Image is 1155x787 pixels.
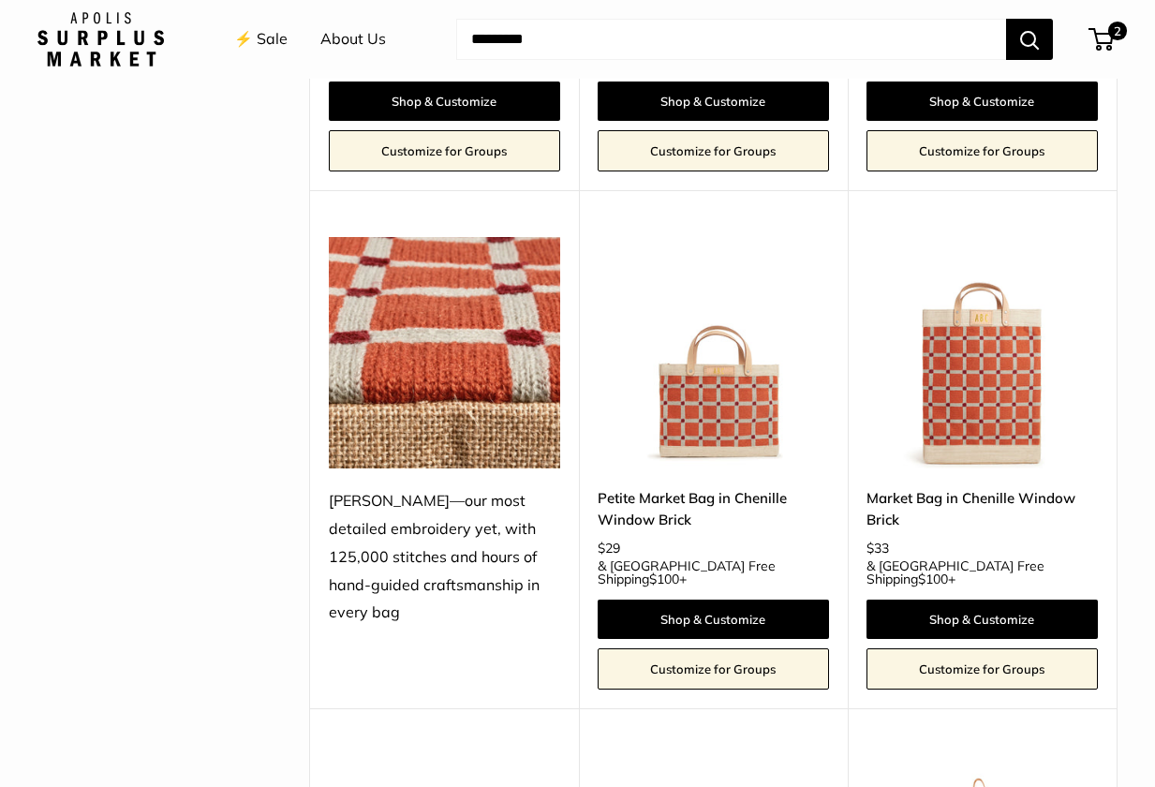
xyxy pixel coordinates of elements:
[866,237,1098,468] img: Market Bag in Chenille Window Brick
[866,130,1098,171] a: Customize for Groups
[598,600,829,639] a: Shop & Customize
[598,237,829,468] a: Petite Market Bag in Chenille Window BrickPetite Market Bag in Chenille Window Brick
[598,487,829,531] a: Petite Market Bag in Chenille Window Brick
[918,571,948,587] span: $100
[37,12,164,67] img: Apolis: Surplus Market
[598,130,829,171] a: Customize for Groups
[866,82,1098,121] a: Shop & Customize
[456,19,1006,60] input: Search...
[1090,28,1114,51] a: 2
[866,237,1098,468] a: Market Bag in Chenille Window BrickMarket Bag in Chenille Window Brick
[1108,22,1127,40] span: 2
[329,82,560,121] a: Shop & Customize
[866,648,1098,690] a: Customize for Groups
[329,130,560,171] a: Customize for Groups
[866,487,1098,531] a: Market Bag in Chenille Window Brick
[234,25,288,53] a: ⚡️ Sale
[320,25,386,53] a: About Us
[866,600,1098,639] a: Shop & Customize
[598,648,829,690] a: Customize for Groups
[649,571,679,587] span: $100
[329,237,560,468] img: Chenille—our most detailed embroidery yet, with 125,000 stitches and hours of hand-guided craftsm...
[1006,19,1053,60] button: Search
[598,82,829,121] a: Shop & Customize
[329,487,560,628] div: [PERSON_NAME]—our most detailed embroidery yet, with 125,000 stitches and hours of hand-guided cr...
[598,237,829,468] img: Petite Market Bag in Chenille Window Brick
[598,559,829,586] span: & [GEOGRAPHIC_DATA] Free Shipping +
[866,559,1098,586] span: & [GEOGRAPHIC_DATA] Free Shipping +
[866,540,889,557] span: $33
[598,540,620,557] span: $29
